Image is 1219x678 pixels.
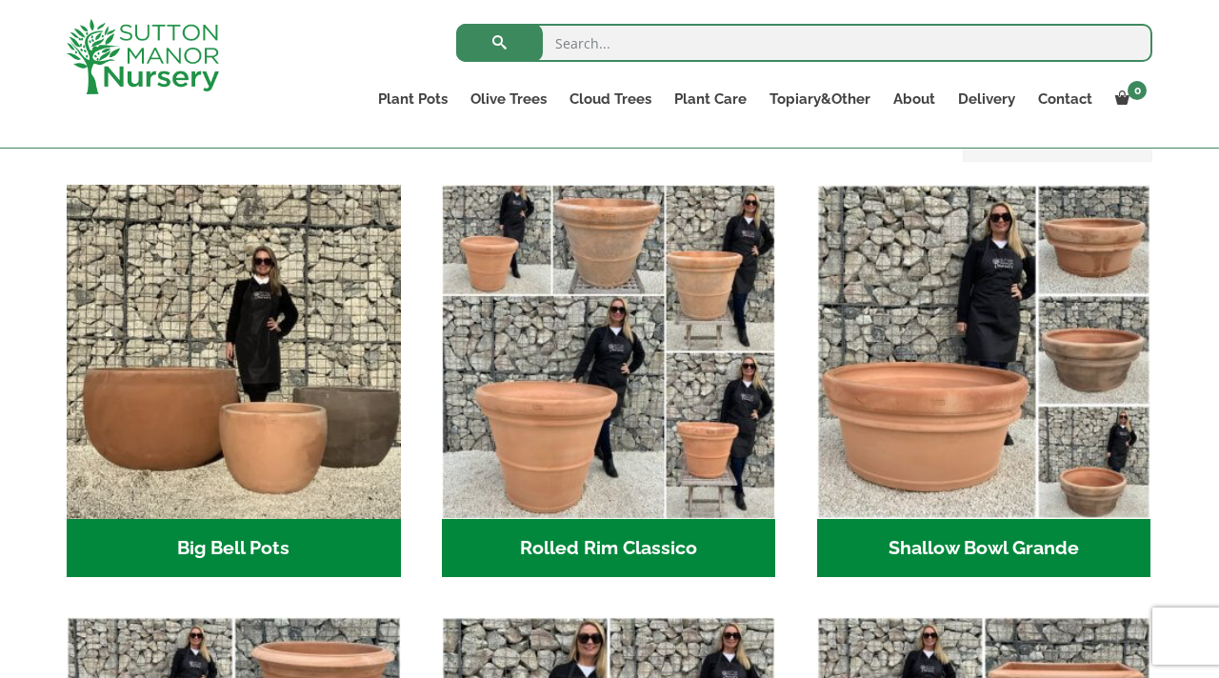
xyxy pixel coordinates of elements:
a: Visit product category Shallow Bowl Grande [817,185,1151,577]
a: Plant Pots [367,86,459,112]
a: Cloud Trees [558,86,663,112]
a: Visit product category Rolled Rim Classico [442,185,776,577]
span: 0 [1128,81,1147,100]
a: Delivery [947,86,1027,112]
img: Rolled Rim Classico [442,185,776,519]
a: Contact [1027,86,1104,112]
img: Big Bell Pots [67,185,401,519]
h2: Big Bell Pots [67,519,401,578]
img: logo [67,19,219,94]
a: Olive Trees [459,86,558,112]
input: Search... [456,24,1152,62]
a: Topiary&Other [758,86,882,112]
img: Shallow Bowl Grande [817,185,1151,519]
h2: Shallow Bowl Grande [817,519,1151,578]
a: 0 [1104,86,1152,112]
h2: Rolled Rim Classico [442,519,776,578]
a: Visit product category Big Bell Pots [67,185,401,577]
a: About [882,86,947,112]
a: Plant Care [663,86,758,112]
